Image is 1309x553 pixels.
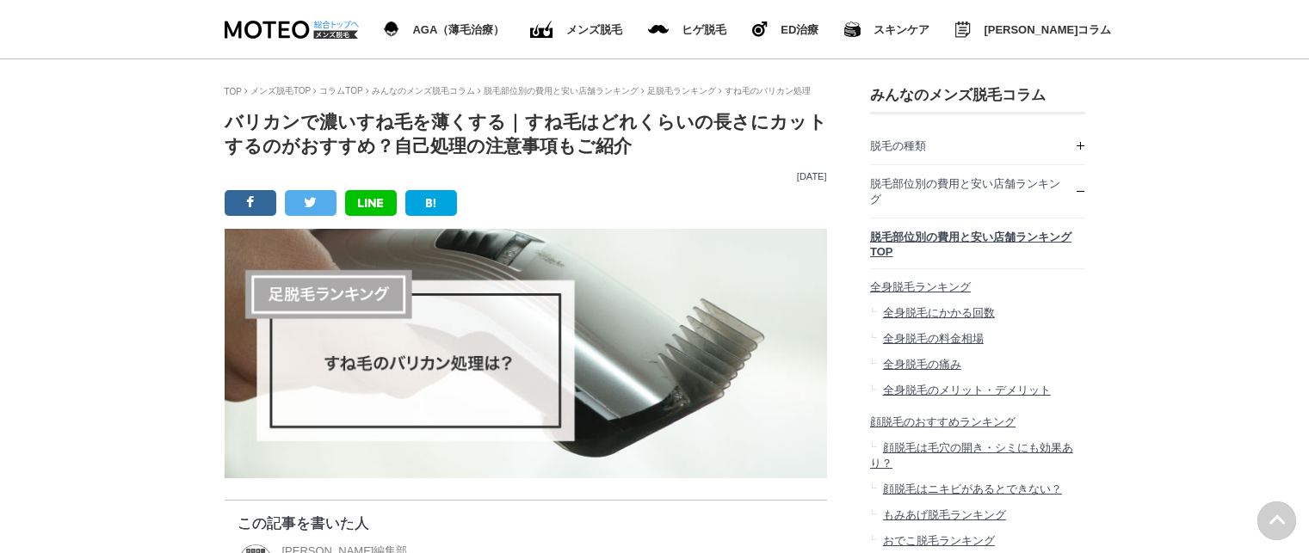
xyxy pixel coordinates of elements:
span: ED治療 [781,24,818,35]
h3: みんなのメンズ脱毛コラム [870,85,1085,105]
img: B! [426,199,436,207]
span: 全身脱毛のメリット・デメリット [882,384,1050,396]
span: スキンケア [874,24,929,35]
a: 全身脱毛の料金相場 [870,326,1085,352]
a: メンズ脱毛TOP [250,86,311,95]
a: メンズ脱毛 ヒゲ脱毛 [648,21,726,39]
span: メンズ脱毛 [566,24,622,35]
span: ヒゲ脱毛 [682,24,726,35]
span: 全身脱毛にかかる回数 [882,306,994,319]
span: 顔脱毛は毛穴の開き・シミにも効果あり？ [870,441,1073,470]
span: 脱毛部位別の費用と安い店舗ランキング [870,177,1060,206]
a: 顔脱毛は毛穴の開き・シミにも効果あり？ [870,435,1085,476]
h1: バリカンで濃いすね毛を薄くする｜すね毛はどれくらいの長さにカットするのがおすすめ？自己処理の注意事項もご紹介 [225,110,827,158]
img: MOTEO DATSUMOU [225,21,358,39]
a: コラムTOP [319,86,362,95]
a: 脱毛部位別の費用と安い店舗ランキングTOP [870,218,1085,268]
li: すね毛のバリカン処理 [719,85,811,97]
img: すね毛のバリカン処理は？ [225,229,827,478]
img: みんなのMOTEOコラム [955,22,971,38]
a: みんなのMOTEOコラム [PERSON_NAME]コラム [955,18,1111,41]
a: みんなのメンズ脱毛コラム [372,86,475,95]
span: 脱毛部位別の費用と安い店舗ランキングTOP [870,230,1071,258]
span: 顔脱毛のおすすめランキング [870,415,1016,428]
a: 脱毛の種類 [870,127,1085,164]
span: 全身脱毛の料金相場 [882,332,983,345]
img: ヒゲ脱毛 [752,22,768,37]
a: スキンケア [844,18,929,40]
a: 全身脱毛のメリット・デメリット [870,378,1085,403]
a: 全身脱毛ランキング [870,269,1085,301]
img: メンズ脱毛 [648,25,669,34]
a: 全身脱毛の痛み [870,352,1085,378]
span: AGA（薄毛治療） [412,24,504,35]
p: この記事を書いた人 [238,513,814,533]
img: LINE [358,199,383,207]
a: 足脱毛ランキング [647,86,716,95]
img: PAGE UP [1257,501,1296,540]
img: ED（勃起不全）治療 [530,21,553,39]
span: おでこ脱毛ランキング [882,534,994,547]
img: 総合トップへ [313,21,360,28]
img: AGA（薄毛治療） [384,22,400,37]
span: 全身脱毛の痛み [882,358,960,371]
span: 全身脱毛ランキング [870,280,971,293]
a: AGA（薄毛治療） AGA（薄毛治療） [384,18,505,40]
span: 脱毛の種類 [870,139,926,152]
a: TOP [225,87,242,96]
span: [PERSON_NAME]コラム [984,24,1111,35]
a: ヒゲ脱毛 ED治療 [752,18,818,40]
a: もみあげ脱毛ランキング [870,502,1085,528]
p: [DATE] [225,171,827,181]
a: 全身脱毛にかかる回数 [870,300,1085,326]
a: 顔脱毛はニキビがあるとできない？ [870,476,1085,502]
a: 脱毛部位別の費用と安い店舗ランキング [484,86,639,95]
a: 顔脱毛のおすすめランキング [870,403,1085,435]
span: もみあげ脱毛ランキング [882,508,1005,521]
span: 顔脱毛はニキビがあるとできない？ [882,482,1061,495]
a: 脱毛部位別の費用と安い店舗ランキング [870,165,1085,218]
a: ED（勃起不全）治療 メンズ脱毛 [530,17,622,42]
